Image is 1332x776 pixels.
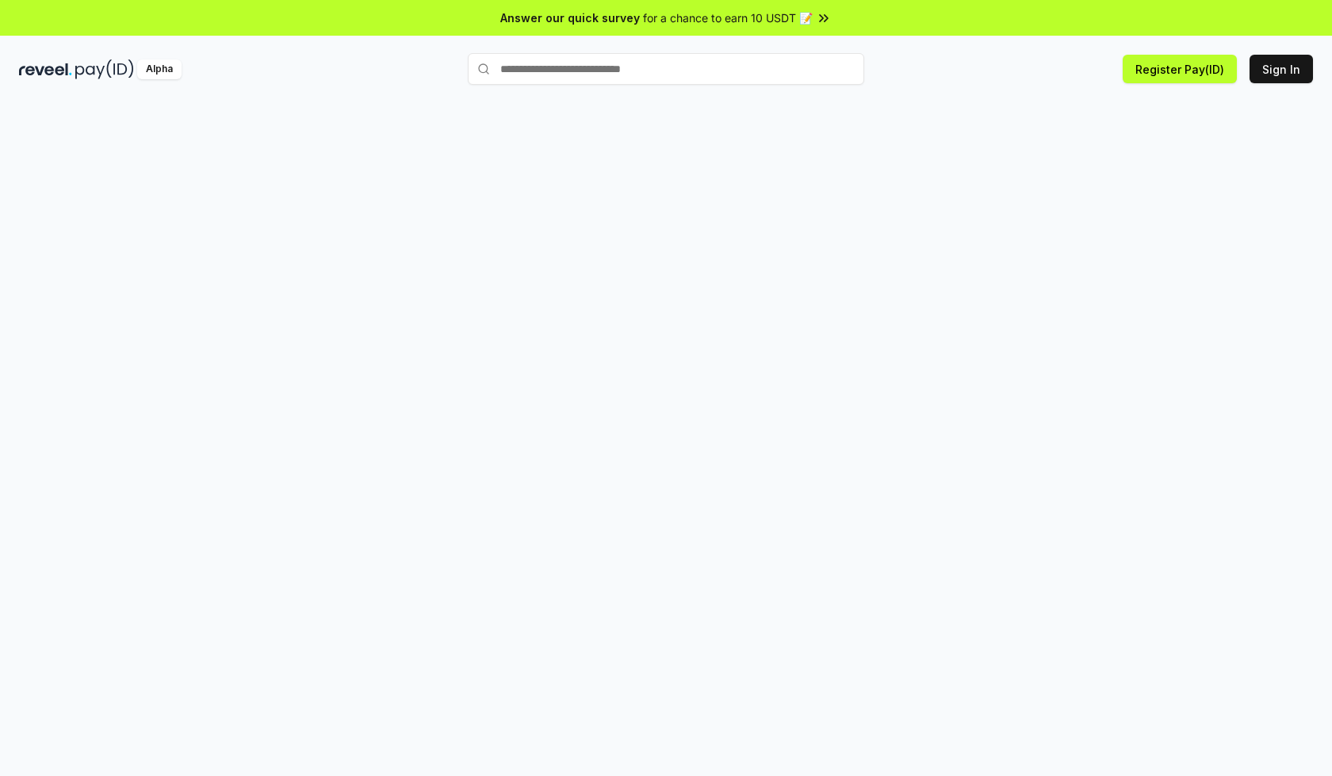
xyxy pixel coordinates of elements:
[19,59,72,79] img: reveel_dark
[137,59,182,79] div: Alpha
[1250,55,1313,83] button: Sign In
[1123,55,1237,83] button: Register Pay(ID)
[500,10,640,26] span: Answer our quick survey
[643,10,813,26] span: for a chance to earn 10 USDT 📝
[75,59,134,79] img: pay_id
